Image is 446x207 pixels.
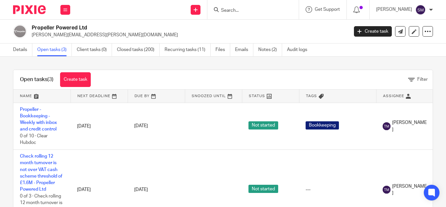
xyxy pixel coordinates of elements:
h1: Open tasks [20,76,54,83]
a: Audit logs [287,43,312,56]
span: Tags [306,94,317,98]
td: [DATE] [71,103,128,149]
span: Get Support [315,7,340,12]
span: (3) [47,77,54,82]
a: Files [215,43,230,56]
img: svg%3E [383,122,390,130]
img: Pixie [13,5,46,14]
a: Create task [60,72,91,87]
a: Notes (2) [258,43,282,56]
span: Snoozed Until [192,94,226,98]
p: [PERSON_NAME] [376,6,412,13]
a: Closed tasks (200) [117,43,160,56]
span: [DATE] [134,124,148,129]
img: svg%3E [383,186,390,194]
span: Bookkeeping [306,121,339,129]
span: Not started [248,185,278,193]
a: Details [13,43,32,56]
span: [DATE] [134,187,148,192]
p: [PERSON_NAME][EMAIL_ADDRESS][PERSON_NAME][DOMAIN_NAME] [32,32,344,38]
span: Not started [248,121,278,129]
a: Client tasks (0) [77,43,112,56]
img: logo.png [13,25,27,38]
a: Recurring tasks (11) [165,43,211,56]
span: [PERSON_NAME] [392,119,427,133]
span: Status [249,94,265,98]
a: Emails [235,43,253,56]
a: Propeller - Bookkeeping - Weekly with inbox and credit control [20,107,57,132]
a: Open tasks (3) [37,43,72,56]
div: --- [306,186,370,193]
span: Filter [417,77,428,82]
img: svg%3E [415,5,426,15]
h2: Propeller Powered Ltd [32,25,282,31]
a: Create task [354,26,392,37]
a: Check rolling 12 month turnover is not over VAT cash scheme threshold of £1.6M - Propeller Powere... [20,154,62,192]
input: Search [220,8,279,14]
span: 0 of 10 · Clear Hubdoc [20,134,48,145]
span: [PERSON_NAME] [392,183,427,197]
